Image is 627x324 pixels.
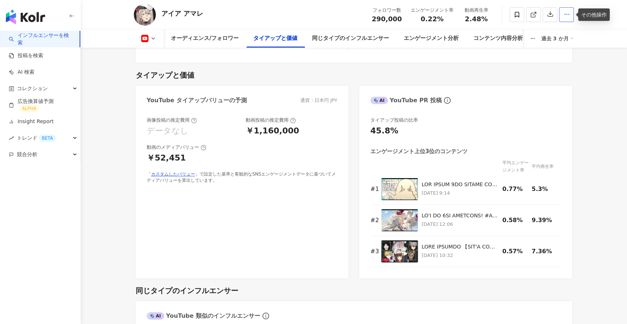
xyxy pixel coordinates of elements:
[462,7,490,14] div: 動画再生率
[136,70,194,80] div: タイアップと価値
[370,216,378,224] div: # 2
[9,52,43,59] a: 投稿を検索
[370,96,442,104] div: YouTube PR 投稿
[39,135,56,142] div: BETA
[300,97,337,104] div: 通貨：日本円 JPY
[473,34,523,43] div: コンテンツ内容分析
[541,33,574,44] div: 過去 3 か月
[147,96,247,104] div: YouTube タイアップバリューの予測
[147,312,164,320] div: AI
[502,216,528,224] div: 0.58%
[370,148,467,155] div: エンゲージメント上位3位のコンテンツ
[422,189,499,197] p: [DATE] 9:14
[147,125,188,137] div: データなし
[532,216,557,224] div: 9.39%
[9,69,34,76] a: AI 検索
[404,34,459,43] div: エンゲージメント分析
[161,9,203,18] div: アイア アマレ
[465,15,488,23] span: 2.48%
[421,15,443,23] span: 0.22%
[381,178,418,200] img: AIA AMARE 4TH OUTFIT REVEAL 🤠THE COWGIRL🤠 【NIJISANJI EN | Aia Amare 】 『Streamlabs Donations』 http...
[147,312,260,320] div: YouTube 類似のインフルエンサー
[147,171,337,184] div: 「 」で設定した基準と客観的なSNSエンゲージメントデータに基づいてメディアバリューを算出しています。
[6,10,45,24] img: logo
[147,152,186,164] div: ￥52,451
[134,4,156,26] img: KOL Avatar
[17,80,48,97] span: コレクション
[246,117,296,124] div: 動画投稿の推定費用
[422,181,499,188] div: LOR IPSUM 9DO SITAME CONSEC 🤠ADI ELITSED🤠 【DOEIUSMOD TE | Inc Utlab 】 『Etdolorema Aliquaeni』 admi...
[246,125,299,137] div: ￥1,160,000
[312,34,389,43] div: 同じタイプのインフルエンサー
[381,240,418,262] img: TIME TURNERS 【AIA'S TABLETOP ADVENTURES】【NIJISANJI EN | Aia Amare 】 『Streamlabs Donations』 https:...
[422,251,499,259] p: [DATE] 10:32
[370,117,418,124] div: タイアップ投稿の比率
[17,130,56,146] span: トレンド
[9,32,74,46] a: searchインフルエンサーを検索
[381,209,418,231] img: IT'S MY 3RD BIRTHDAY! #AiaDay2025 『Streamlabs Donations』 https://streamlabs.com/aiaamarenijisanji...
[532,163,561,170] div: 平均再生率
[9,136,14,141] span: rise
[372,15,402,23] span: 290,000
[502,159,532,174] div: 平均エンゲージメント率
[9,118,54,125] a: Insight Report
[370,97,388,104] div: AI
[370,247,378,255] div: # 3
[151,172,195,177] a: カスタムしたバリュー
[578,8,610,21] div: その他操作
[370,125,398,137] div: 45.8%
[411,7,454,14] div: エンゲージメント率
[532,185,557,193] div: 5.3%
[422,243,499,251] div: LORE IPSUMDO 【SIT'A CONSECTE ADIPISCING】【ELITSEDDO EI | Tem Incid 】 『Utlaboreet Doloremag』 aliqu:...
[443,96,452,105] span: info-circle
[171,34,239,43] div: オーディエンス/フォロワー
[261,312,270,320] span: info-circle
[372,7,402,14] div: フォロワー数
[532,247,557,255] div: 7.36%
[253,34,297,43] div: タイアップと価値
[422,220,499,228] p: [DATE] 12:06
[9,98,74,113] a: 広告換算値予測ALPHA
[136,286,238,296] div: 同じタイプのインフルエンサー
[17,146,37,163] span: 競合分析
[147,117,197,124] div: 画像投稿の推定費用
[147,144,206,151] div: 動画のメディアバリュー
[502,247,528,255] div: 0.57%
[370,185,378,193] div: # 1
[422,212,499,220] div: LO'I DO 6SI AMETCONS! #AdiPis8084 『Elitseddoe Temporinc』 utlab://etdolorema.ali/enimadminimveniam...
[502,185,528,193] div: 0.77%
